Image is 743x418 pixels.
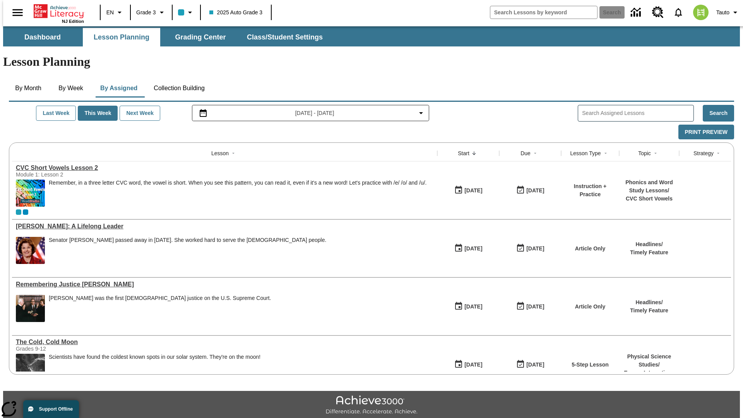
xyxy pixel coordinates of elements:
button: Sort [601,149,610,158]
a: Data Center [626,2,647,23]
span: Tauto [716,9,729,17]
img: Achieve3000 Differentiate Accelerate Achieve [325,396,418,415]
span: Support Offline [39,406,73,412]
button: By Month [9,79,48,98]
span: 2025 Auto Grade 3 [209,9,263,17]
div: Grades 9-12 [16,346,132,352]
svg: Collapse Date Range Filter [416,108,426,118]
h1: Lesson Planning [3,55,740,69]
input: search field [490,6,597,19]
div: Lesson Type [570,149,601,157]
div: Due [520,149,531,157]
button: By Assigned [94,79,144,98]
button: 08/20/25: First time the lesson was available [452,183,485,198]
button: Class color is light blue. Change class color [175,5,198,19]
div: Current Class [16,209,21,215]
p: Instruction + Practice [565,182,615,199]
div: [DATE] [526,186,544,195]
button: Support Offline [23,400,79,418]
img: Chief Justice Warren Burger, wearing a black robe, holds up his right hand and faces Sandra Day O... [16,295,45,322]
div: Dianne Feinstein: A Lifelong Leader [16,223,433,230]
a: Notifications [668,2,688,22]
p: Headlines / [630,298,668,307]
button: 08/20/25: Last day the lesson can be accessed [514,299,547,314]
button: Grading Center [162,28,239,46]
div: [DATE] [526,302,544,312]
div: [DATE] [464,244,482,254]
div: [DATE] [526,244,544,254]
button: Select the date range menu item [195,108,426,118]
span: Sandra Day O'Connor was the first female justice on the U.S. Supreme Court. [49,295,271,322]
a: Resource Center, Will open in new tab [647,2,668,23]
div: Topic [638,149,651,157]
div: [DATE] [526,360,544,370]
button: Search [703,105,734,122]
a: Dianne Feinstein: A Lifelong Leader, Lessons [16,223,433,230]
p: Headlines / [630,240,668,248]
button: Sort [469,149,479,158]
span: NJ Edition [62,19,84,24]
p: Remember, in a three letter CVC word, the vowel is short. When you see this pattern, you can read... [49,180,426,186]
div: SubNavbar [3,26,740,46]
p: Timely Feature [630,248,668,257]
p: Timely Feature [630,307,668,315]
button: 08/20/25: Last day the lesson can be accessed [514,183,547,198]
span: EN [106,9,114,17]
div: [DATE] [464,360,482,370]
a: The Cold, Cold Moon , Lessons [16,339,433,346]
p: Energy Interactions [623,369,675,377]
div: [DATE] [464,302,482,312]
div: CVC Short Vowels Lesson 2 [16,164,433,171]
div: SubNavbar [3,28,330,46]
a: CVC Short Vowels Lesson 2, Lessons [16,164,433,171]
img: Senator Dianne Feinstein of California smiles with the U.S. flag behind her. [16,237,45,264]
button: Last Week [36,106,76,121]
p: 5-Step Lesson [572,361,609,369]
span: Grade 3 [136,9,156,17]
a: Remembering Justice O'Connor, Lessons [16,281,433,288]
div: Home [34,3,84,24]
input: Search Assigned Lessons [582,108,693,119]
button: This Week [78,106,118,121]
div: Senator Dianne Feinstein passed away in September 2023. She worked hard to serve the American peo... [49,237,326,264]
div: Scientists have found the coldest known spots in our solar system. They're on the moon! [49,354,260,381]
button: Language: EN, Select a language [103,5,128,19]
div: Remembering Justice O'Connor [16,281,433,288]
p: CVC Short Vowels [623,195,675,203]
img: image [16,354,45,381]
div: Scientists have found the coldest known spots in our solar system. They're on the moon! [49,354,260,360]
div: Senator [PERSON_NAME] passed away in [DATE]. She worked hard to serve the [DEMOGRAPHIC_DATA] people. [49,237,326,243]
div: Remember, in a three letter CVC word, the vowel is short. When you see this pattern, you can read... [49,180,426,207]
button: Sort [714,149,723,158]
button: Class/Student Settings [241,28,329,46]
button: Lesson Planning [83,28,160,46]
button: 08/20/25: First time the lesson was available [452,241,485,256]
p: Physical Science Studies / [623,353,675,369]
button: Sort [651,149,660,158]
img: avatar image [693,5,709,20]
div: The Cold, Cold Moon [16,339,433,346]
button: Print Preview [678,125,734,140]
div: Lesson [211,149,229,157]
div: [PERSON_NAME] was the first [DEMOGRAPHIC_DATA] justice on the U.S. Supreme Court. [49,295,271,302]
div: Start [458,149,469,157]
button: Collection Building [147,79,211,98]
button: Open side menu [6,1,29,24]
p: Phonics and Word Study Lessons / [623,178,675,195]
button: 08/20/25: Last day the lesson can be accessed [514,241,547,256]
a: Home [34,3,84,19]
button: Sort [531,149,540,158]
div: OL 2025 Auto Grade 4 [23,209,28,215]
div: [DATE] [464,186,482,195]
div: Module 1: Lesson 2 [16,171,132,178]
button: 08/20/25: First time the lesson was available [452,299,485,314]
div: Strategy [693,149,714,157]
button: Dashboard [4,28,81,46]
button: 08/20/25: First time the lesson was available [452,357,485,372]
button: Select a new avatar [688,2,713,22]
